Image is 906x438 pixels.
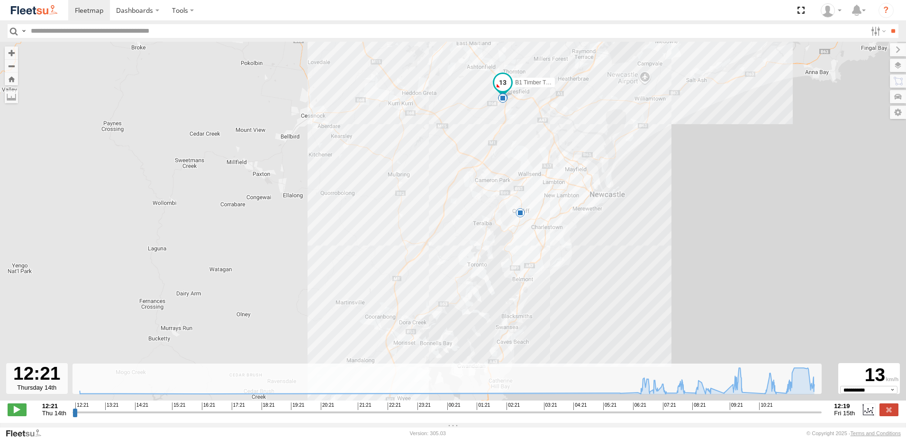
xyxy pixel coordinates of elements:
[806,430,901,436] div: © Copyright 2025 -
[477,402,490,410] span: 01:21
[5,59,18,73] button: Zoom out
[879,403,898,416] label: Close
[603,402,616,410] span: 05:21
[232,402,245,410] span: 17:21
[388,402,401,410] span: 22:21
[851,430,901,436] a: Terms and Conditions
[9,4,59,17] img: fleetsu-logo-horizontal.svg
[515,79,556,86] span: B1 Timber Truck
[410,430,446,436] div: Version: 305.03
[20,24,27,38] label: Search Query
[507,402,520,410] span: 02:21
[321,402,334,410] span: 20:21
[358,402,371,410] span: 21:21
[5,90,18,103] label: Measure
[633,402,646,410] span: 06:21
[890,106,906,119] label: Map Settings
[5,73,18,85] button: Zoom Home
[105,402,118,410] span: 13:21
[202,402,215,410] span: 16:21
[759,402,772,410] span: 10:21
[135,402,148,410] span: 14:21
[817,3,845,18] div: James Cullen
[42,402,66,410] strong: 12:21
[172,402,185,410] span: 15:21
[692,402,706,410] span: 08:21
[5,429,49,438] a: Visit our Website
[663,402,676,410] span: 07:21
[5,46,18,59] button: Zoom in
[879,3,894,18] i: ?
[573,402,587,410] span: 04:21
[834,410,855,417] span: Fri 15th Aug 2025
[75,402,89,410] span: 12:21
[544,402,557,410] span: 03:21
[867,24,888,38] label: Search Filter Options
[730,402,743,410] span: 09:21
[417,402,431,410] span: 23:21
[8,403,27,416] label: Play/Stop
[291,402,304,410] span: 19:21
[834,402,855,410] strong: 12:19
[447,402,461,410] span: 00:21
[42,410,66,417] span: Thu 14th Aug 2025
[262,402,275,410] span: 18:21
[840,365,898,386] div: 13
